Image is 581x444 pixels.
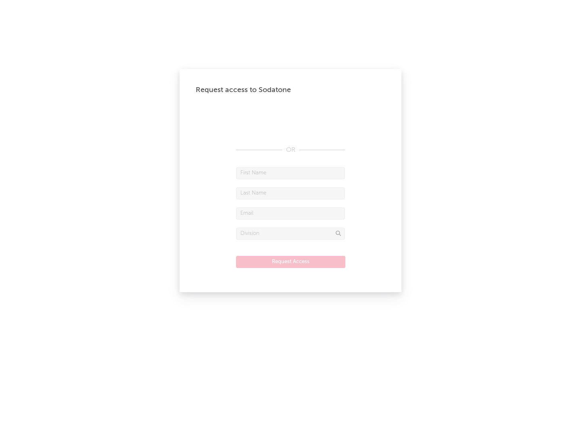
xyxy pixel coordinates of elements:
input: Last Name [236,187,345,199]
input: First Name [236,167,345,179]
div: OR [236,145,345,155]
div: Request access to Sodatone [196,85,385,95]
input: Division [236,228,345,240]
button: Request Access [236,256,345,268]
input: Email [236,207,345,220]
